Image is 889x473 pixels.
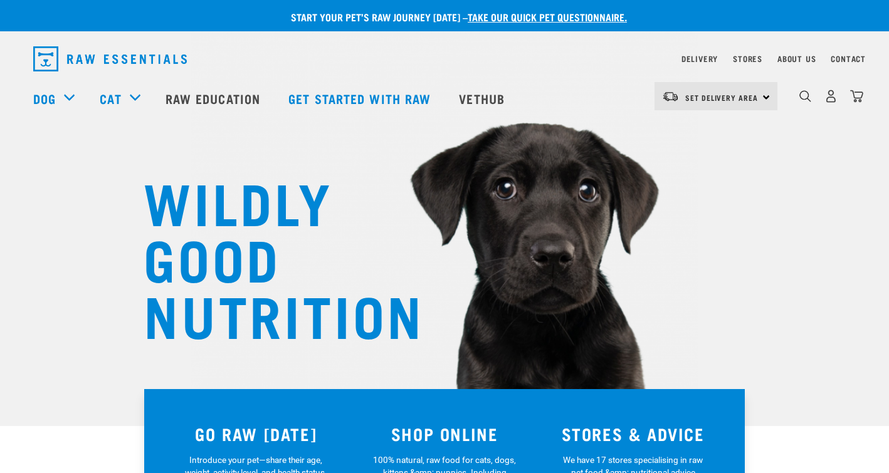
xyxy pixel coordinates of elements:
[33,46,187,71] img: Raw Essentials Logo
[358,424,532,444] h3: SHOP ONLINE
[685,95,758,100] span: Set Delivery Area
[681,56,718,61] a: Delivery
[23,41,866,76] nav: dropdown navigation
[831,56,866,61] a: Contact
[33,89,56,108] a: Dog
[799,90,811,102] img: home-icon-1@2x.png
[777,56,816,61] a: About Us
[144,172,394,341] h1: WILDLY GOOD NUTRITION
[100,89,121,108] a: Cat
[850,90,863,103] img: home-icon@2x.png
[662,91,679,102] img: van-moving.png
[468,14,627,19] a: take our quick pet questionnaire.
[169,424,343,444] h3: GO RAW [DATE]
[733,56,762,61] a: Stores
[446,73,520,123] a: Vethub
[153,73,276,123] a: Raw Education
[546,424,720,444] h3: STORES & ADVICE
[276,73,446,123] a: Get started with Raw
[824,90,838,103] img: user.png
